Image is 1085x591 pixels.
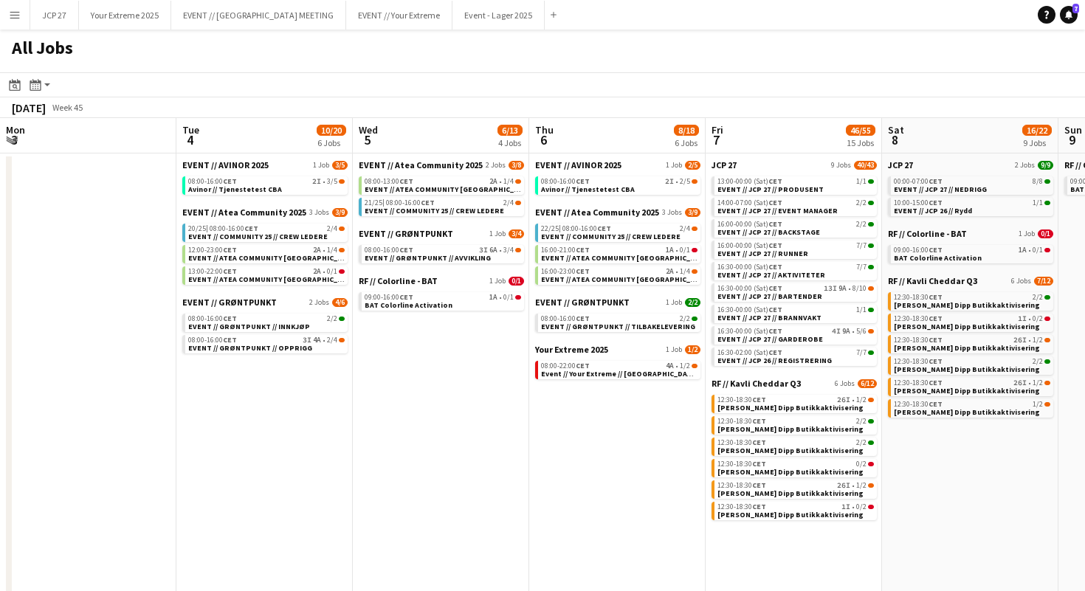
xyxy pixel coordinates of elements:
[223,314,237,323] span: CET
[541,268,590,275] span: 16:00-23:00
[838,285,847,292] span: 9A
[894,356,1050,373] a: 12:30-18:30CET2/2[PERSON_NAME] Dipp Butikkaktivisering
[327,336,337,344] span: 2/4
[30,1,79,30] button: JCP 27
[541,362,590,370] span: 08:00-22:00
[489,246,497,254] span: 6A
[888,159,1053,228] div: JCP 272 Jobs9/900:00-07:00CET8/8EVENT // JCP 27 // NEDRIGG10:00-15:00CET1/1EVENT // JCP 26 // Rydd
[929,245,943,255] span: CET
[717,206,838,215] span: EVENT // JCP 27 // EVENT MANAGER
[666,362,674,370] span: 4A
[541,225,561,232] span: 22/25
[888,228,967,239] span: RF // Colorline - BAT
[929,399,943,409] span: CET
[188,268,237,275] span: 13:00-22:00
[717,334,823,344] span: EVENT // JCP 27 // GARDEROBE
[597,224,611,233] span: CET
[535,207,700,218] a: EVENT // Atea Community 20253 Jobs3/9
[717,291,822,301] span: EVENT // JCP 27 // BARTENDER
[894,294,943,301] span: 12:30-18:30
[188,246,237,254] span: 12:00-23:00
[894,322,1040,331] span: Kavli Cheddar Dipp Butikkaktivisering
[894,379,1050,387] div: •
[365,294,413,301] span: 09:00-16:00
[717,285,874,292] div: •
[188,274,410,284] span: EVENT // ATEA COMMUNITY STAVANGER // EVENT CREW
[182,297,277,308] span: EVENT // GRØNTPUNKT
[768,198,782,207] span: CET
[1013,379,1027,387] span: 26I
[856,306,867,314] span: 1/1
[188,178,237,185] span: 08:00-16:00
[188,335,345,352] a: 08:00-16:00CET3I4A•2/4EVENT // GRØNTPUNKT // OPPRIGG
[717,285,782,292] span: 16:30-00:00 (Sat)
[541,266,697,283] a: 16:00-23:00CET2A•1/4EVENT // ATEA COMMUNITY [GEOGRAPHIC_DATA] // EVENT CREW
[188,225,208,232] span: 20/25
[541,268,697,275] div: •
[541,178,590,185] span: 08:00-16:00
[541,322,695,331] span: EVENT // GRØNTPUNKT // TILBAKELEVERING
[768,241,782,250] span: CET
[894,314,1050,331] a: 12:30-18:30CET1I•0/2[PERSON_NAME] Dipp Butikkaktivisering
[359,275,524,314] div: RF // Colorline - BAT1 Job0/109:00-16:00CET1A•0/1BAT Colorline Activation
[541,224,697,241] a: 22/25|08:00-16:00CET2/4EVENT // COMMUNITY 25 // CREW LEDERE
[856,221,867,228] span: 2/2
[223,335,237,345] span: CET
[576,314,590,323] span: CET
[717,249,808,258] span: EVENT // JCP 27 // RUNNER
[346,1,452,30] button: EVENT // Your Extreme
[541,246,697,254] div: •
[503,294,514,301] span: 0/1
[365,178,521,185] div: •
[768,176,782,186] span: CET
[662,208,682,217] span: 3 Jobs
[188,322,310,331] span: EVENT // GRØNTPUNKT // INNKJØP
[188,232,328,241] span: EVENT // COMMUNITY 25 // CREW LEDERE
[712,378,877,389] a: RF // Kavli Cheddar Q36 Jobs6/12
[888,228,1053,275] div: RF // Colorline - BAT1 Job0/109:00-16:00CET1A•0/1BAT Colorline Activation
[894,401,943,408] span: 12:30-18:30
[752,395,766,404] span: CET
[327,246,337,254] span: 1/4
[888,275,1053,286] a: RF // Kavli Cheddar Q36 Jobs7/12
[576,245,590,255] span: CET
[541,361,697,378] a: 08:00-22:00CET4A•1/2Event // Your Extreme // [GEOGRAPHIC_DATA]
[188,314,345,331] a: 08:00-16:00CET2/2EVENT // GRØNTPUNKT // INNKJØP
[1033,315,1043,322] span: 0/2
[717,326,874,343] a: 16:30-00:00 (Sat)CET4I9A•5/6EVENT // JCP 27 // GARDEROBE
[188,268,345,275] div: •
[666,345,682,354] span: 1 Job
[717,305,874,322] a: 16:30-00:00 (Sat)CET1/1EVENT // JCP 27 // BRANNVAKT
[666,161,682,170] span: 1 Job
[309,298,329,307] span: 2 Jobs
[327,268,337,275] span: 0/1
[717,349,782,356] span: 16:30-02:00 (Sat)
[856,263,867,271] span: 7/7
[576,361,590,370] span: CET
[452,1,545,30] button: Event - Lager 2025
[717,219,874,236] a: 16:00-00:00 (Sat)CET2/2EVENT // JCP 27 // BACKSTAGE
[489,294,497,301] span: 1A
[768,283,782,293] span: CET
[894,336,943,344] span: 12:30-18:30
[182,159,348,170] a: EVENT // AVINOR 20251 Job3/5
[509,161,524,170] span: 3/8
[541,314,697,331] a: 08:00-16:00CET2/2EVENT // GRØNTPUNKT // TILBAKELEVERING
[327,178,337,185] span: 3/5
[685,161,700,170] span: 2/5
[888,228,1053,239] a: RF // Colorline - BAT1 Job0/1
[359,159,524,170] a: EVENT // Atea Community 20252 Jobs3/8
[717,184,824,194] span: EVENT // JCP 27 // PRODUSENT
[1033,379,1043,387] span: 1/2
[888,159,913,170] span: JCP 27
[541,176,697,193] a: 08:00-16:00CET2I•2/5Avinor // Tjenestetest CBA
[837,396,850,404] span: 26I
[309,208,329,217] span: 3 Jobs
[313,246,321,254] span: 2A
[535,159,621,170] span: EVENT // AVINOR 2025
[541,246,590,254] span: 16:00-21:00
[894,386,1040,395] span: Kavli Cheddar Dipp Butikkaktivisering
[182,297,348,308] a: EVENT // GRØNTPUNKT2 Jobs4/6
[894,246,943,254] span: 09:00-16:00
[717,262,874,279] a: 16:30-00:00 (Sat)CET7/7EVENT // JCP 27 // AKTIVITETER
